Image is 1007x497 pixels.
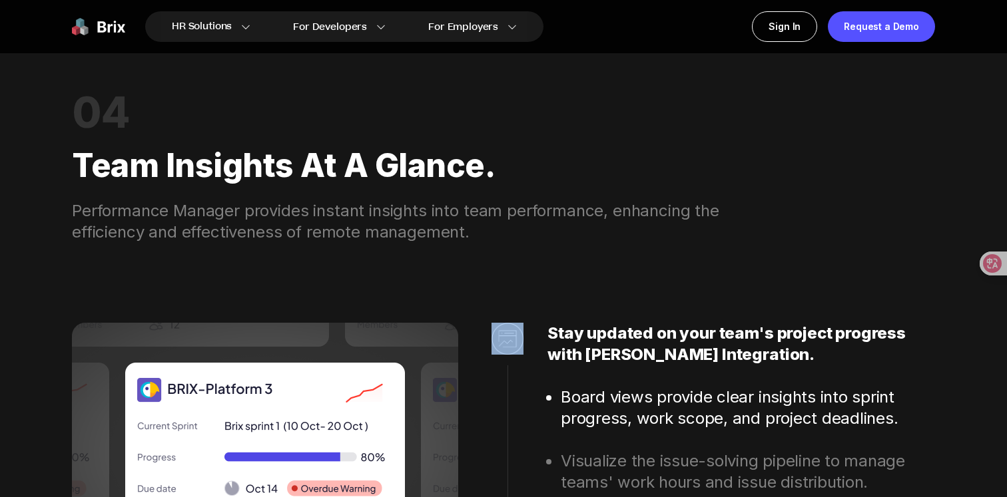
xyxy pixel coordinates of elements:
[561,387,935,429] li: Board views provide clear insights into sprint progress, work scope, and project deadlines.
[293,20,367,34] span: For Developers
[428,20,498,34] span: For Employers
[752,11,817,42] a: Sign In
[547,323,935,365] h2: Stay updated on your team's project progress with [PERSON_NAME] Integration.
[72,94,935,131] div: 04
[172,16,232,37] span: HR Solutions
[72,131,935,200] div: Team Insights at a Glance.
[828,11,935,42] a: Request a Demo
[561,450,935,493] li: Visualize the issue-solving pipeline to manage teams' work hours and issue distribution.
[72,200,754,243] div: Performance Manager provides instant insights into team performance, enhancing the efficiency and...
